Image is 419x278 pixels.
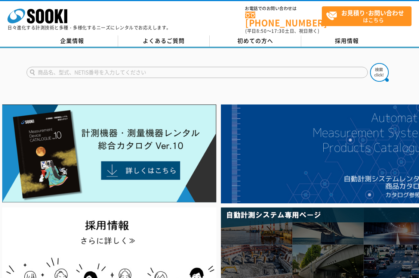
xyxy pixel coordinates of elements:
span: 初めての方へ [237,37,273,45]
span: 8:50 [256,28,267,34]
a: お見積り･お問い合わせはこちら [322,6,412,26]
span: はこちら [326,7,411,25]
strong: お見積り･お問い合わせ [341,8,404,17]
p: 日々進化する計測技術と多種・多様化するニーズにレンタルでお応えします。 [7,25,171,30]
img: btn_search.png [370,63,389,82]
a: [PHONE_NUMBER] [245,12,322,27]
input: 商品名、型式、NETIS番号を入力してください [27,67,368,78]
span: 17:30 [271,28,285,34]
span: (平日 ～ 土日、祝日除く) [245,28,319,34]
a: 初めての方へ [210,35,301,47]
a: 採用情報 [301,35,393,47]
img: Catalog Ver10 [2,104,216,203]
span: お電話でのお問い合わせは [245,6,322,11]
a: 企業情報 [27,35,118,47]
a: よくあるご質問 [118,35,210,47]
